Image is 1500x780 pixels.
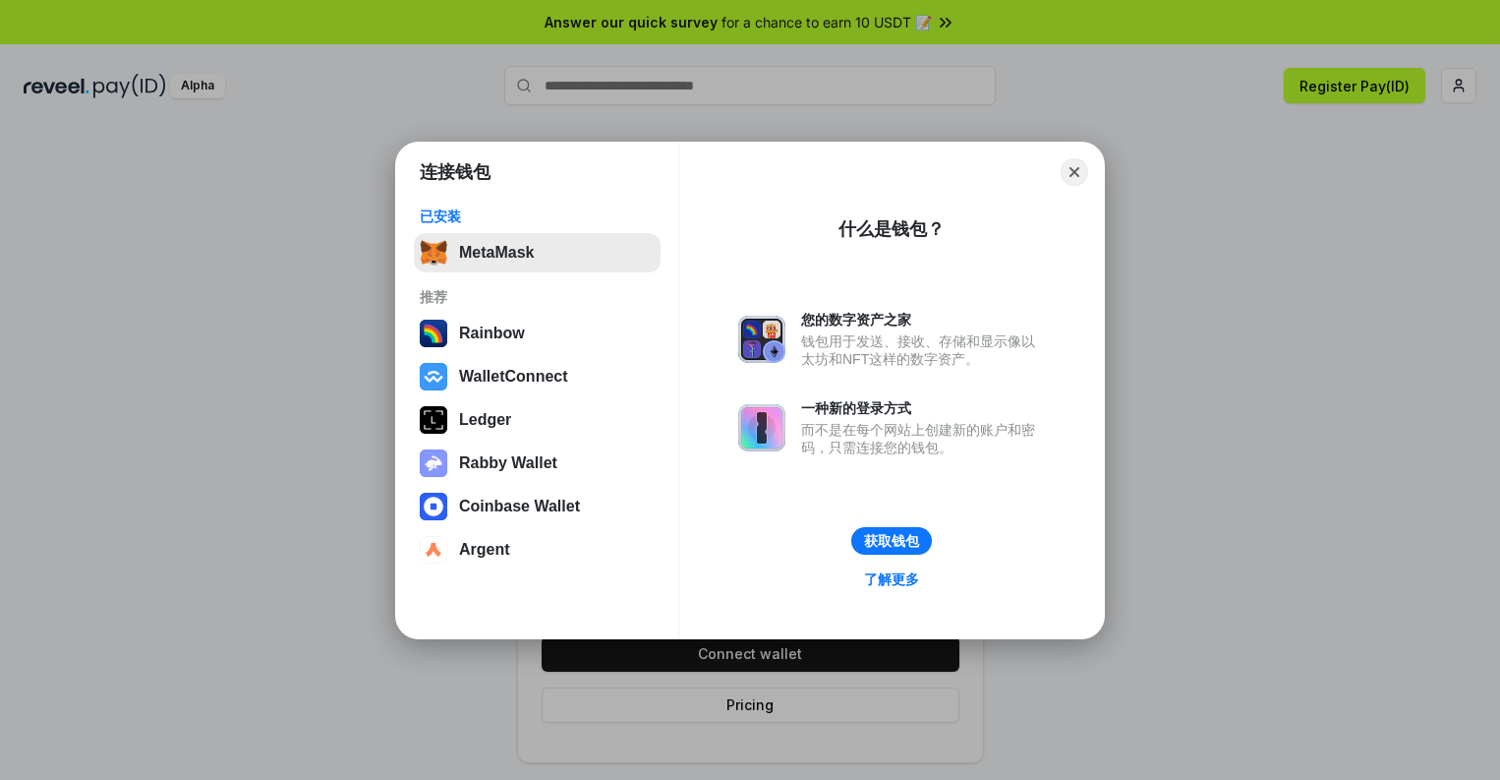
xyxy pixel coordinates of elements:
div: 获取钱包 [864,532,919,550]
div: WalletConnect [459,368,568,386]
button: Close [1061,158,1088,186]
div: 而不是在每个网站上创建新的账户和密码，只需连接您的钱包。 [801,421,1045,456]
img: svg+xml,%3Csvg%20xmlns%3D%22http%3A%2F%2Fwww.w3.org%2F2000%2Fsvg%22%20fill%3D%22none%22%20viewBox... [738,404,785,451]
button: MetaMask [414,233,661,272]
img: svg+xml,%3Csvg%20xmlns%3D%22http%3A%2F%2Fwww.w3.org%2F2000%2Fsvg%22%20fill%3D%22none%22%20viewBox... [420,450,447,477]
button: Argent [414,530,661,570]
img: svg+xml,%3Csvg%20xmlns%3D%22http%3A%2F%2Fwww.w3.org%2F2000%2Fsvg%22%20width%3D%2228%22%20height%3... [420,406,447,434]
div: 您的数字资产之家 [801,311,1045,329]
a: 了解更多 [852,567,931,592]
div: 推荐 [420,288,655,306]
button: 获取钱包 [851,527,932,555]
div: 什么是钱包？ [838,217,945,241]
div: Coinbase Wallet [459,498,580,515]
button: WalletConnect [414,357,661,396]
button: Rainbow [414,314,661,353]
img: svg+xml,%3Csvg%20fill%3D%22none%22%20height%3D%2233%22%20viewBox%3D%220%200%2035%2033%22%20width%... [420,239,447,267]
div: 钱包用于发送、接收、存储和显示像以太坊和NFT这样的数字资产。 [801,332,1045,368]
h1: 连接钱包 [420,160,490,184]
div: 一种新的登录方式 [801,399,1045,417]
img: svg+xml,%3Csvg%20width%3D%2228%22%20height%3D%2228%22%20viewBox%3D%220%200%2028%2028%22%20fill%3D... [420,363,447,390]
div: 了解更多 [864,570,919,588]
button: Rabby Wallet [414,444,661,483]
div: Rainbow [459,325,525,342]
img: svg+xml,%3Csvg%20width%3D%2228%22%20height%3D%2228%22%20viewBox%3D%220%200%2028%2028%22%20fill%3D... [420,536,447,564]
div: MetaMask [459,244,534,262]
button: Ledger [414,400,661,440]
div: Rabby Wallet [459,454,557,472]
img: svg+xml,%3Csvg%20width%3D%2228%22%20height%3D%2228%22%20viewBox%3D%220%200%2028%2028%22%20fill%3D... [420,493,447,520]
button: Coinbase Wallet [414,487,661,526]
img: svg+xml,%3Csvg%20xmlns%3D%22http%3A%2F%2Fwww.w3.org%2F2000%2Fsvg%22%20fill%3D%22none%22%20viewBox... [738,316,785,363]
div: 已安装 [420,208,655,225]
img: svg+xml,%3Csvg%20width%3D%22120%22%20height%3D%22120%22%20viewBox%3D%220%200%20120%20120%22%20fil... [420,320,447,347]
div: Ledger [459,411,511,429]
div: Argent [459,541,510,559]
